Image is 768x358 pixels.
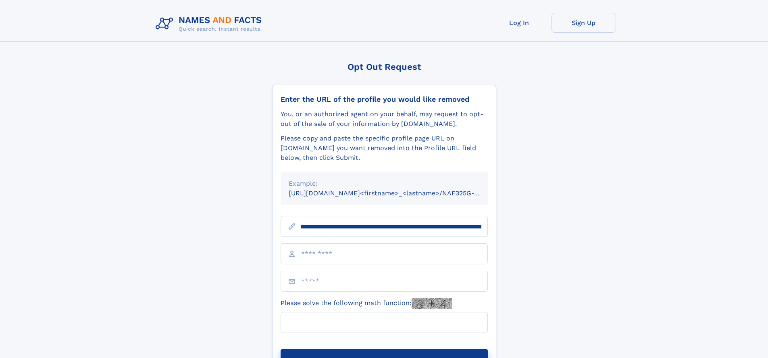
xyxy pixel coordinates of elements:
[552,13,616,33] a: Sign Up
[289,179,480,188] div: Example:
[281,95,488,104] div: Enter the URL of the profile you would like removed
[487,13,552,33] a: Log In
[281,134,488,163] div: Please copy and paste the specific profile page URL on [DOMAIN_NAME] you want removed into the Pr...
[281,109,488,129] div: You, or an authorized agent on your behalf, may request to opt-out of the sale of your informatio...
[152,13,268,35] img: Logo Names and Facts
[289,189,503,197] small: [URL][DOMAIN_NAME]<firstname>_<lastname>/NAF325G-xxxxxxxx
[281,298,452,309] label: Please solve the following math function:
[272,62,496,72] div: Opt Out Request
